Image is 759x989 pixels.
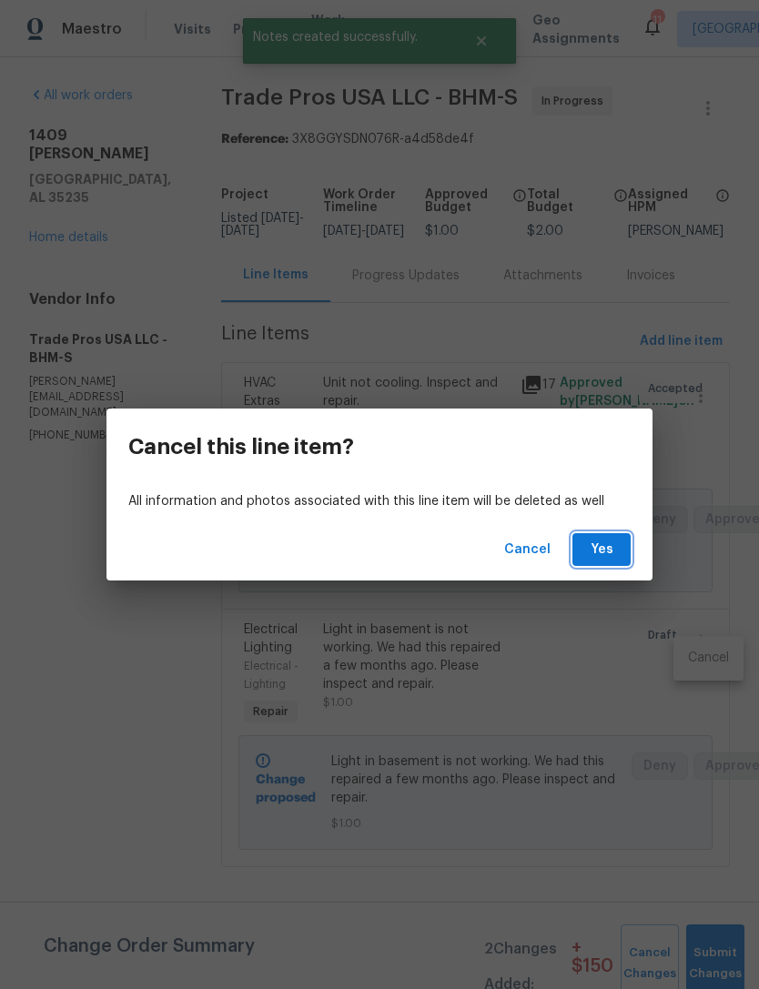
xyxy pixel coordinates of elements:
[572,533,631,567] button: Yes
[587,539,616,561] span: Yes
[497,533,558,567] button: Cancel
[504,539,551,561] span: Cancel
[128,492,631,511] p: All information and photos associated with this line item will be deleted as well
[128,434,354,459] h3: Cancel this line item?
